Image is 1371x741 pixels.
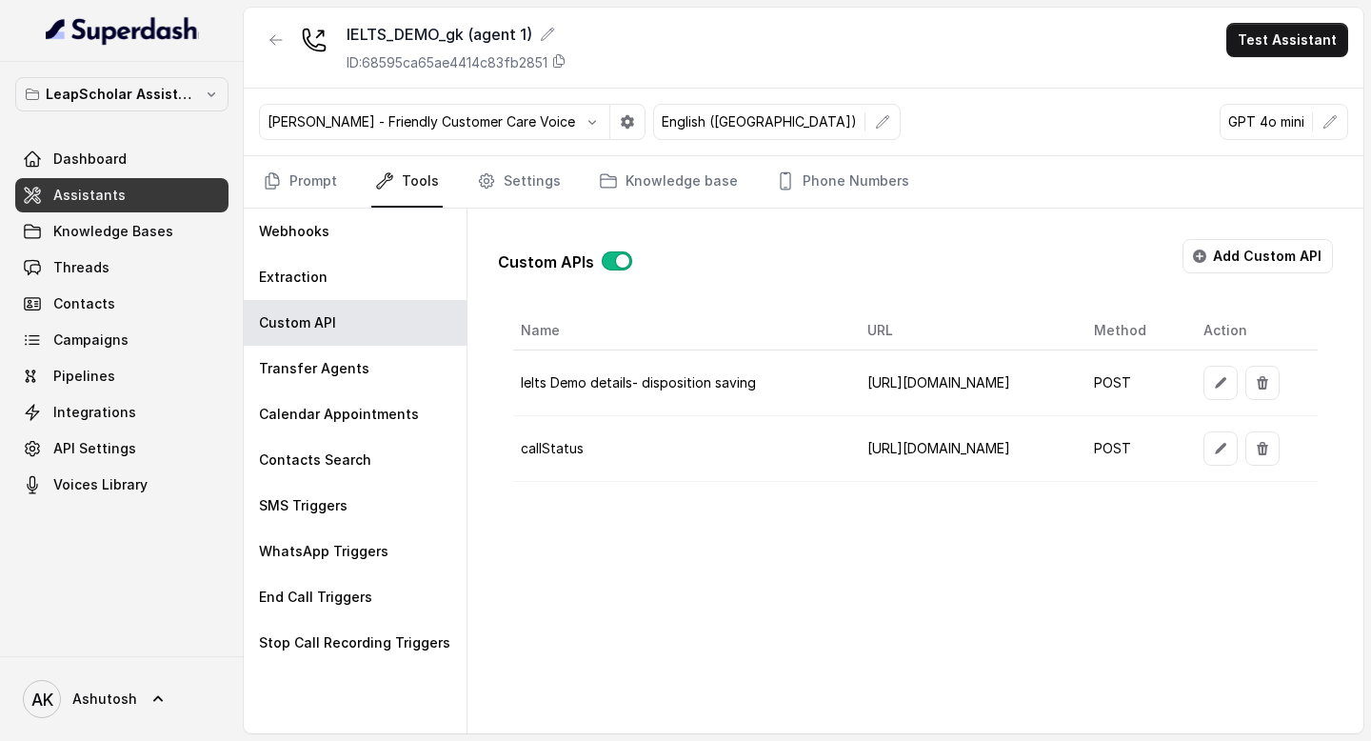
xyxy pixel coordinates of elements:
th: Action [1188,311,1318,350]
p: Webhooks [259,222,329,241]
text: AK [31,690,53,710]
a: Knowledge base [595,156,742,208]
p: ID: 68595ca65ae4414c83fb2851 [347,53,547,72]
span: Voices Library [53,475,148,494]
a: Knowledge Bases [15,214,228,249]
span: Contacts [53,294,115,313]
span: Threads [53,258,109,277]
p: English ([GEOGRAPHIC_DATA]) [662,112,857,131]
span: Integrations [53,403,136,422]
td: callStatus [513,416,851,482]
th: URL [852,311,1080,350]
td: Ielts Demo details- disposition saving [513,350,851,416]
p: End Call Triggers [259,588,372,607]
span: Ashutosh [72,690,137,709]
td: POST [1079,416,1187,482]
a: Pipelines [15,359,228,393]
th: Name [513,311,851,350]
a: Tools [371,156,443,208]
p: Custom APIs [498,250,594,273]
span: Assistants [53,186,126,205]
img: light.svg [46,15,199,46]
span: API Settings [53,439,136,458]
a: Threads [15,250,228,285]
p: Calendar Appointments [259,405,419,424]
span: Pipelines [53,367,115,386]
a: Voices Library [15,468,228,502]
a: Phone Numbers [772,156,913,208]
a: Contacts [15,287,228,321]
p: WhatsApp Triggers [259,542,388,561]
a: Settings [473,156,565,208]
a: Prompt [259,156,341,208]
p: Transfer Agents [259,359,369,378]
p: Custom API [259,313,336,332]
a: Assistants [15,178,228,212]
span: Dashboard [53,150,127,169]
p: [PERSON_NAME] - Friendly Customer Care Voice [268,112,575,131]
p: SMS Triggers [259,496,348,515]
a: Ashutosh [15,672,228,726]
td: POST [1079,350,1187,416]
a: Integrations [15,395,228,430]
a: API Settings [15,431,228,466]
th: Method [1079,311,1187,350]
button: Add Custom API [1182,239,1333,273]
p: LeapScholar Assistant [46,83,198,106]
nav: Tabs [259,156,1348,208]
button: LeapScholar Assistant [15,77,228,111]
a: Dashboard [15,142,228,176]
td: [URL][DOMAIN_NAME] [852,350,1080,416]
p: Extraction [259,268,328,287]
span: Knowledge Bases [53,222,173,241]
span: Campaigns [53,330,129,350]
button: Test Assistant [1226,23,1348,57]
p: GPT 4o mini [1228,112,1304,131]
td: [URL][DOMAIN_NAME] [852,416,1080,482]
div: IELTS_DEMO_gk (agent 1) [347,23,566,46]
p: Contacts Search [259,451,371,470]
a: Campaigns [15,323,228,357]
p: Stop Call Recording Triggers [259,633,450,652]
